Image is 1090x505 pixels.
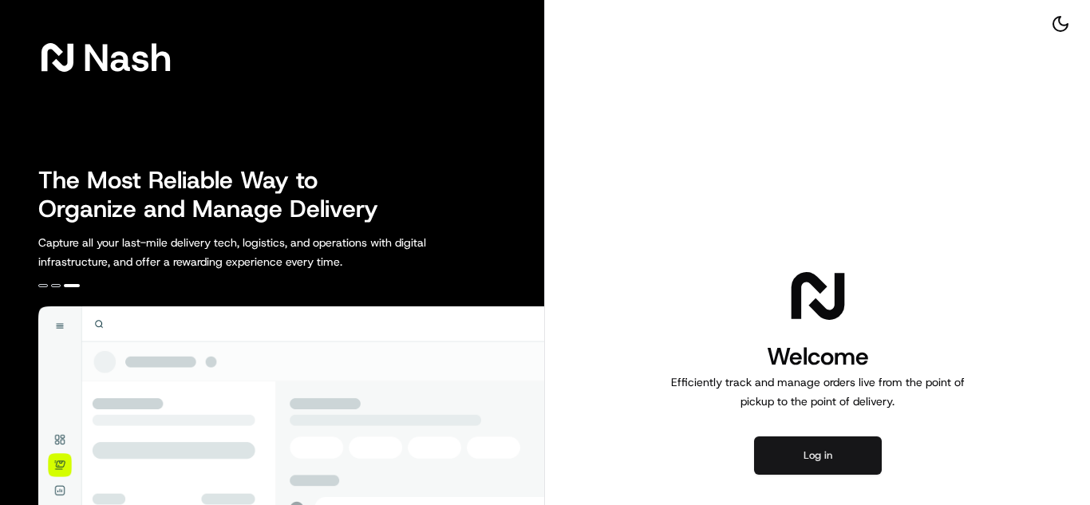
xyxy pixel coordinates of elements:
p: Efficiently track and manage orders live from the point of pickup to the point of delivery. [665,373,971,411]
h2: The Most Reliable Way to Organize and Manage Delivery [38,166,396,223]
button: Log in [754,436,882,475]
h1: Welcome [665,341,971,373]
p: Capture all your last-mile delivery tech, logistics, and operations with digital infrastructure, ... [38,233,498,271]
span: Nash [83,41,172,73]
